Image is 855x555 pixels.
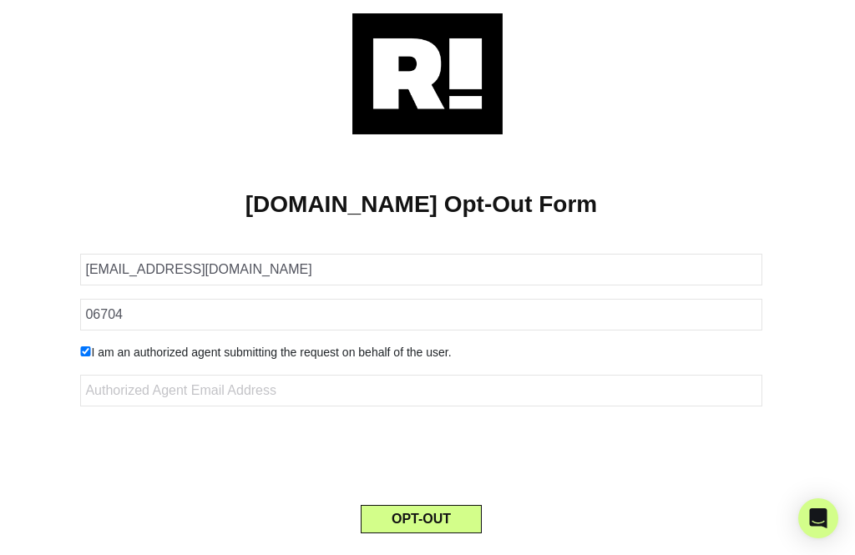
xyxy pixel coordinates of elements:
[798,498,838,538] div: Open Intercom Messenger
[295,420,549,485] iframe: reCAPTCHA
[80,254,761,285] input: Email Address
[80,299,761,330] input: Zipcode
[352,13,503,134] img: Retention.com
[25,190,817,219] h1: [DOMAIN_NAME] Opt-Out Form
[80,375,761,406] input: Authorized Agent Email Address
[68,344,774,361] div: I am an authorized agent submitting the request on behalf of the user.
[361,505,482,533] button: OPT-OUT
